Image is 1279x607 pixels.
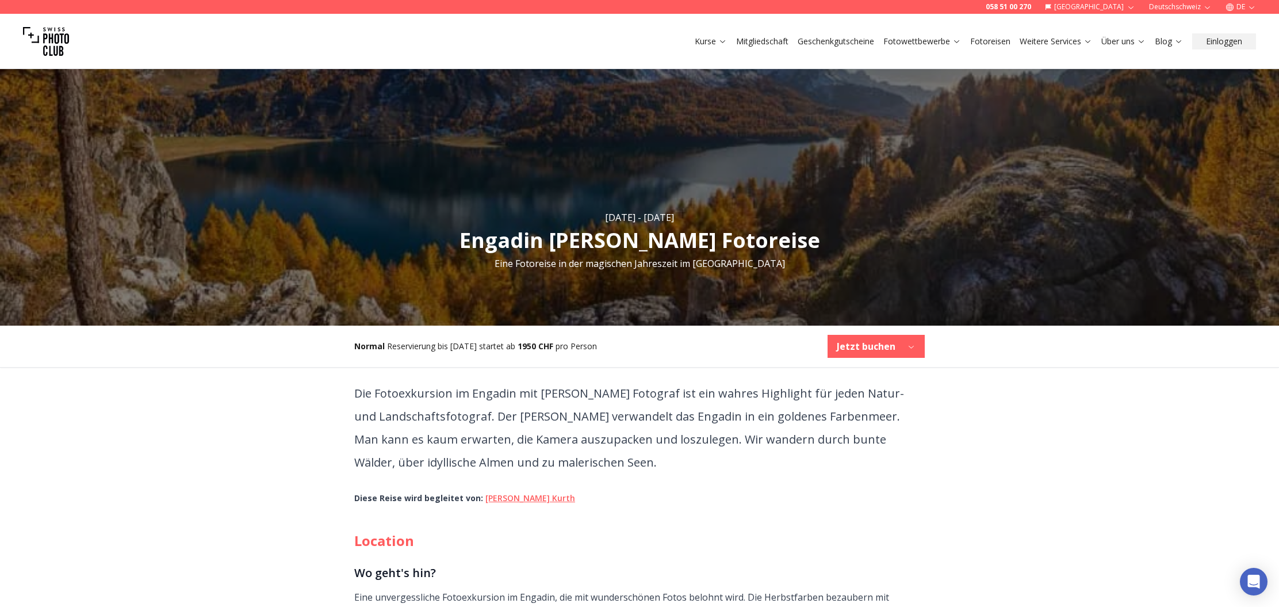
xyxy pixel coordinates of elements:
h2: Location [354,532,925,550]
button: Fotoreisen [966,33,1015,49]
button: Einloggen [1192,33,1256,49]
a: Mitgliedschaft [736,36,788,47]
button: Blog [1150,33,1188,49]
b: 1950 CHF [518,341,553,352]
div: Open Intercom Messenger [1240,568,1267,595]
b: Diese Reise wird begleitet von : [354,493,483,503]
div: [DATE] - [DATE] [605,211,674,224]
b: Jetzt buchen [837,339,895,353]
button: Fotowettbewerbe [879,33,966,49]
a: Fotoreisen [970,36,1010,47]
a: Kurse [695,36,727,47]
a: [PERSON_NAME] Kurth [485,493,575,503]
a: Über uns [1101,36,1146,47]
h1: Engadin [PERSON_NAME] Fotoreise [459,229,820,252]
a: Fotowettbewerbe [883,36,961,47]
button: Mitgliedschaft [732,33,793,49]
p: Die Fotoexkursion im Engadin mit [PERSON_NAME] Fotograf ist ein wahres Highlight für jeden Natur-... [354,382,925,474]
b: Normal [354,341,385,352]
a: Blog [1155,36,1183,47]
button: Geschenkgutscheine [793,33,879,49]
a: Weitere Services [1020,36,1092,47]
h3: Wo geht's hin? [354,564,925,582]
button: Jetzt buchen [828,335,925,358]
button: Über uns [1097,33,1150,49]
span: pro Person [556,341,597,352]
button: Kurse [690,33,732,49]
span: Reservierung bis [DATE] startet ab [387,341,515,352]
a: 058 51 00 270 [986,2,1031,12]
a: Geschenkgutscheine [798,36,874,47]
button: Weitere Services [1015,33,1097,49]
img: Swiss photo club [23,18,69,64]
